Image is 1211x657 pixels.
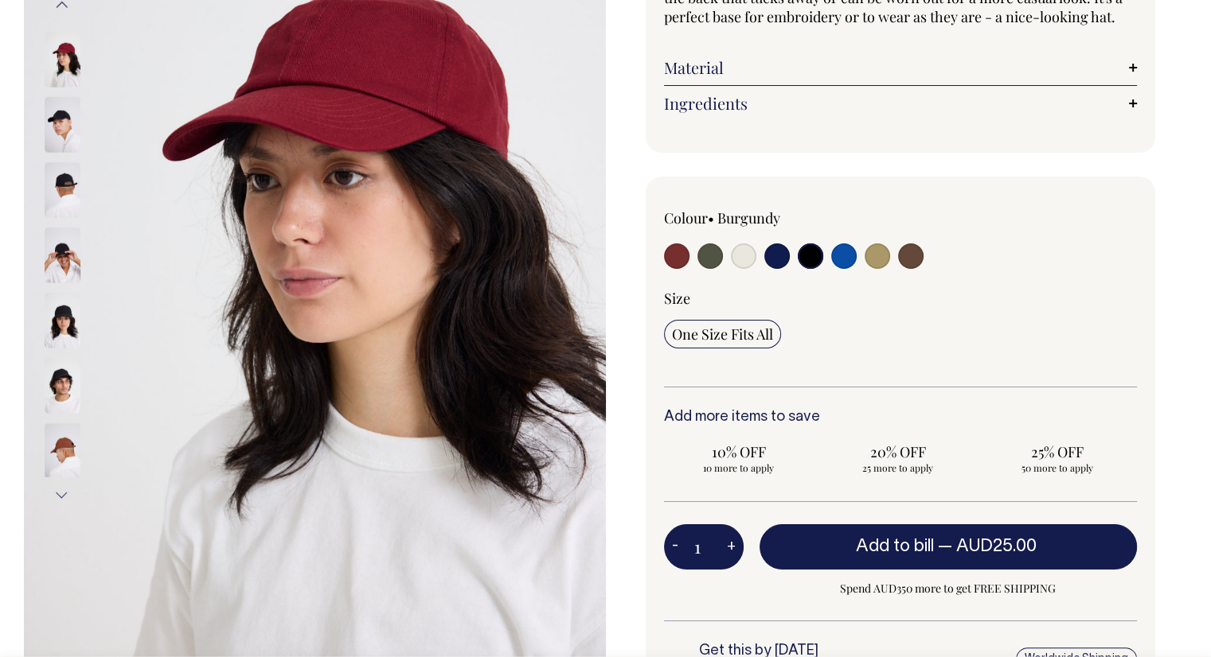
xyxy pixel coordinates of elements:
[831,442,965,461] span: 20% OFF
[664,208,854,227] div: Colour
[760,524,1138,569] button: Add to bill —AUD25.00
[45,31,80,87] img: burgundy
[856,538,934,554] span: Add to bill
[45,292,80,348] img: black
[664,410,1138,426] h6: Add more items to save
[831,461,965,474] span: 25 more to apply
[50,477,74,513] button: Next
[990,442,1124,461] span: 25% OFF
[760,579,1138,598] span: Spend AUD350 more to get FREE SHIPPING
[664,531,686,563] button: -
[719,531,744,563] button: +
[717,208,780,227] label: Burgundy
[45,96,80,152] img: black
[956,538,1037,554] span: AUD25.00
[664,94,1138,113] a: Ingredients
[982,437,1132,479] input: 25% OFF 50 more to apply
[664,58,1138,77] a: Material
[708,208,714,227] span: •
[664,320,781,348] input: One Size Fits All
[823,437,973,479] input: 20% OFF 25 more to apply
[672,461,806,474] span: 10 more to apply
[45,161,80,217] img: black
[45,422,80,478] img: chocolate
[45,227,80,282] img: black
[664,289,1138,308] div: Size
[990,461,1124,474] span: 50 more to apply
[45,357,80,413] img: black
[938,538,1041,554] span: —
[664,437,814,479] input: 10% OFF 10 more to apply
[672,442,806,461] span: 10% OFF
[672,325,773,344] span: One Size Fits All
